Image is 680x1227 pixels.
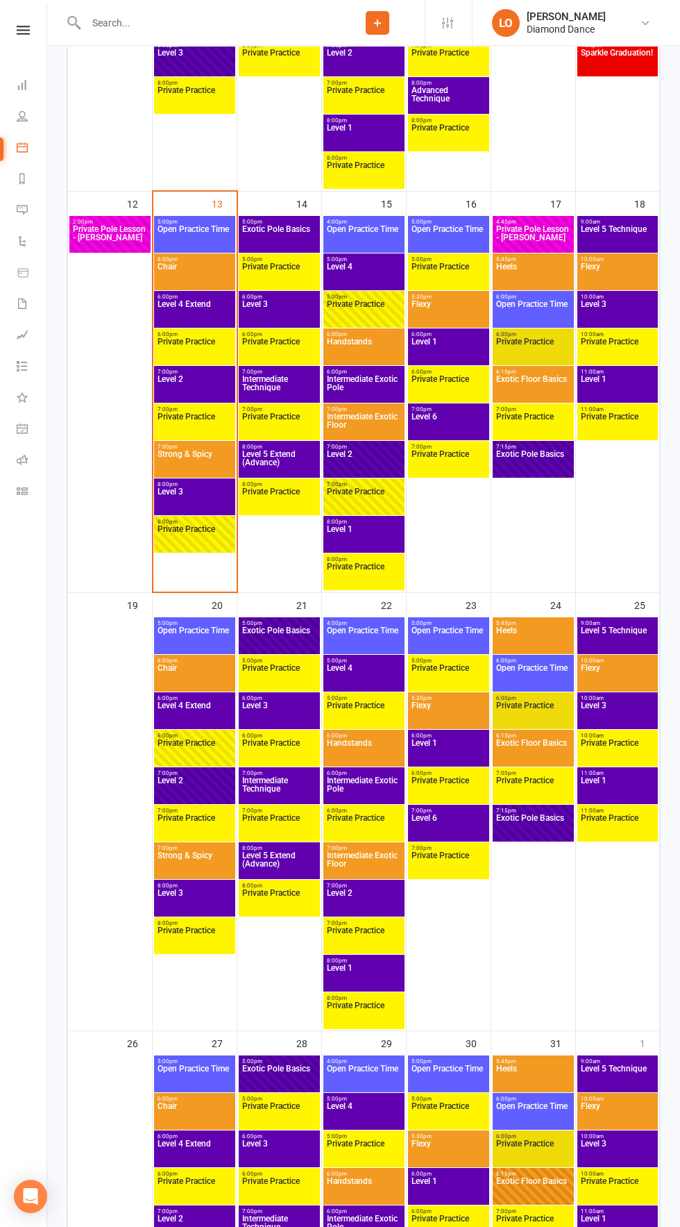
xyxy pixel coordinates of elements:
[411,808,486,814] span: 7:00pm
[241,444,317,450] span: 8:00pm
[466,192,491,215] div: 16
[495,225,571,250] span: Private Pole Lesson - [PERSON_NAME]
[157,1058,232,1065] span: 5:00pm
[527,23,606,35] div: Diamond Dance
[17,258,48,290] a: Product Sales
[241,701,317,726] span: Level 3
[241,1171,317,1177] span: 6:00pm
[241,889,317,914] span: Private Practice
[326,225,402,250] span: Open Practice Time
[241,1065,317,1090] span: Exotic Pole Basics
[326,124,402,149] span: Level 1
[326,1001,402,1026] span: Private Practice
[580,620,655,626] span: 9:00am
[495,626,571,651] span: Heels
[580,1058,655,1065] span: 9:00am
[17,415,48,446] a: General attendance kiosk mode
[326,519,402,525] span: 8:00pm
[241,219,317,225] span: 5:00pm
[326,525,402,550] span: Level 1
[326,1065,402,1090] span: Open Practice Time
[157,487,232,512] span: Level 3
[326,701,402,726] span: Private Practice
[241,331,317,337] span: 6:00pm
[241,770,317,776] span: 7:00pm
[17,477,48,508] a: Class kiosk mode
[492,9,520,37] div: LO
[326,337,402,362] span: Handstands
[157,620,232,626] span: 5:00pm
[411,1058,486,1065] span: 5:00pm
[157,1096,232,1102] span: 6:00pm
[17,133,48,165] a: Calendar
[580,1065,655,1090] span: Level 5 Technique
[411,80,486,86] span: 8:00pm
[495,814,571,839] span: Exotic Pole Basics
[495,770,571,776] span: 7:00pm
[411,620,486,626] span: 5:00pm
[580,1177,655,1202] span: Private Practice
[157,733,232,739] span: 6:00pm
[326,845,402,851] span: 7:00pm
[241,375,317,400] span: Intermediate Technique
[580,1140,655,1165] span: Level 3
[326,770,402,776] span: 6:00pm
[326,958,402,964] span: 8:00pm
[580,695,655,701] span: 10:00am
[411,117,486,124] span: 8:00pm
[157,883,232,889] span: 8:00pm
[241,739,317,764] span: Private Practice
[157,664,232,689] span: Chair
[495,337,571,362] span: Private Practice
[157,926,232,951] span: Private Practice
[495,808,571,814] span: 7:15pm
[326,964,402,989] span: Level 1
[296,192,321,215] div: 14
[411,658,486,664] span: 5:00pm
[296,1031,321,1054] div: 28
[495,412,571,437] span: Private Practice
[326,155,402,161] span: 8:00pm
[241,883,317,889] span: 8:00pm
[157,658,232,664] span: 6:00pm
[495,1208,571,1215] span: 7:00pm
[157,1065,232,1090] span: Open Practice Time
[241,1208,317,1215] span: 7:00pm
[157,776,232,801] span: Level 2
[241,225,317,250] span: Exotic Pole Basics
[411,845,486,851] span: 7:00pm
[157,695,232,701] span: 6:00pm
[241,695,317,701] span: 6:00pm
[495,1096,571,1102] span: 6:00pm
[241,776,317,801] span: Intermediate Technique
[241,481,317,487] span: 8:00pm
[212,1031,237,1054] div: 27
[157,889,232,914] span: Level 3
[495,1058,571,1065] span: 5:45pm
[640,1031,659,1054] div: 1
[326,1177,402,1202] span: Handstands
[157,1102,232,1127] span: Chair
[241,337,317,362] span: Private Practice
[157,294,232,300] span: 6:00pm
[157,80,232,86] span: 8:00pm
[326,444,402,450] span: 7:00pm
[157,450,232,475] span: Strong & Spicy
[495,1171,571,1177] span: 6:15pm
[411,776,486,801] span: Private Practice
[326,808,402,814] span: 6:00pm
[157,262,232,287] span: Chair
[326,995,402,1001] span: 8:00pm
[580,225,655,250] span: Level 5 Technique
[326,883,402,889] span: 7:00pm
[495,256,571,262] span: 5:45pm
[495,219,571,225] span: 4:45pm
[326,562,402,587] span: Private Practice
[212,192,237,215] div: 13
[495,620,571,626] span: 5:45pm
[527,10,606,23] div: [PERSON_NAME]
[411,444,486,450] span: 7:00pm
[157,701,232,726] span: Level 4 Extend
[411,1140,486,1165] span: Flexy
[241,1096,317,1102] span: 5:00pm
